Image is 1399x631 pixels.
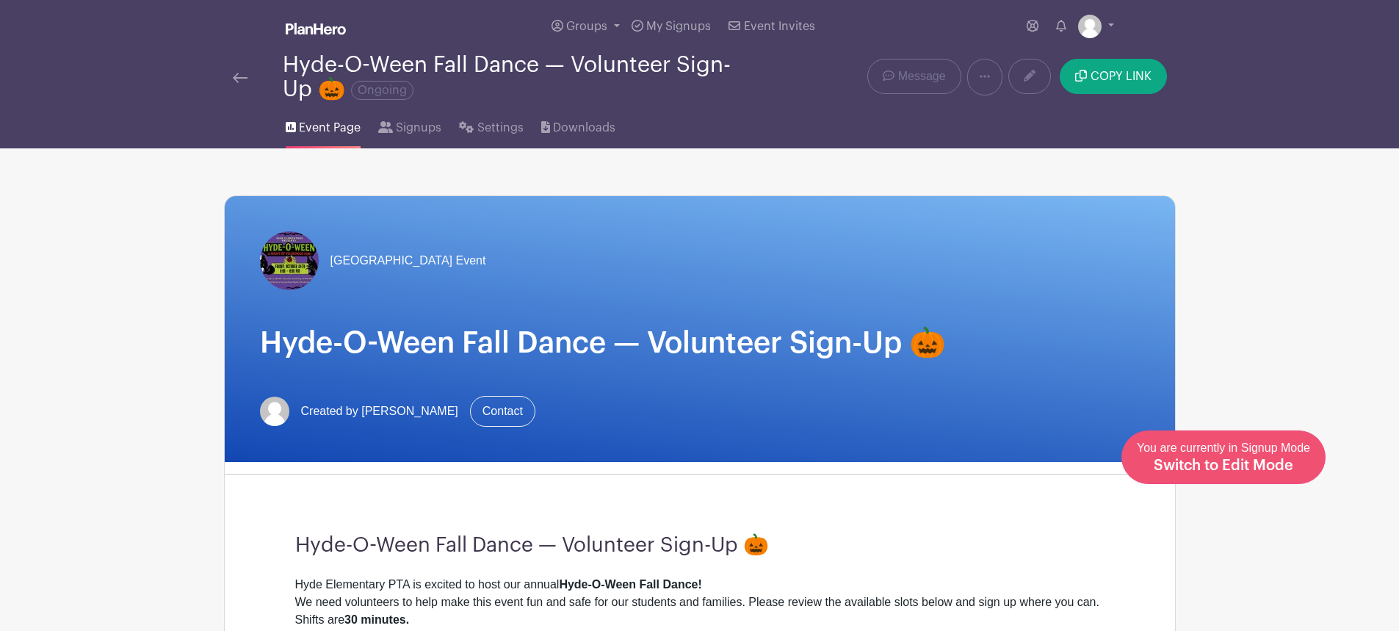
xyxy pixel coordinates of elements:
a: Contact [470,396,535,427]
a: Settings [459,101,523,148]
img: default-ce2991bfa6775e67f084385cd625a349d9dcbb7a52a09fb2fda1e96e2d18dcdb.png [260,397,289,426]
button: COPY LINK [1060,59,1166,94]
div: Hyde-O-Ween Fall Dance — Volunteer Sign-Up 🎃 [283,53,759,101]
span: Settings [477,119,524,137]
span: Event Invites [744,21,815,32]
img: default-ce2991bfa6775e67f084385cd625a349d9dcbb7a52a09fb2fda1e96e2d18dcdb.png [1078,15,1102,38]
span: Signups [396,119,441,137]
span: You are currently in Signup Mode [1137,441,1310,472]
h1: Hyde-O-Ween Fall Dance — Volunteer Sign-Up 🎃 [260,325,1140,361]
img: Facebook%20Event%20Banner.jpg [260,231,319,290]
h3: Hyde-O-Ween Fall Dance — Volunteer Sign-Up 🎃 [295,533,1105,558]
img: back-arrow-29a5d9b10d5bd6ae65dc969a981735edf675c4d7a1fe02e03b50dbd4ba3cdb55.svg [233,73,247,83]
span: Groups [566,21,607,32]
span: Ongoing [351,81,413,100]
strong: Hyde-O-Ween Fall Dance! [559,578,701,591]
span: Message [898,68,946,85]
a: Signups [378,101,441,148]
span: [GEOGRAPHIC_DATA] Event [330,252,486,270]
span: My Signups [646,21,711,32]
img: logo_white-6c42ec7e38ccf1d336a20a19083b03d10ae64f83f12c07503d8b9e83406b4c7d.svg [286,23,346,35]
span: Created by [PERSON_NAME] [301,403,458,420]
span: Switch to Edit Mode [1154,458,1293,473]
a: Event Page [286,101,361,148]
a: Message [867,59,961,94]
span: COPY LINK [1091,71,1152,82]
a: You are currently in Signup Mode Switch to Edit Mode [1121,430,1326,484]
a: Downloads [541,101,615,148]
strong: 30 minutes. [344,613,409,626]
span: Downloads [553,119,615,137]
span: Event Page [299,119,361,137]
